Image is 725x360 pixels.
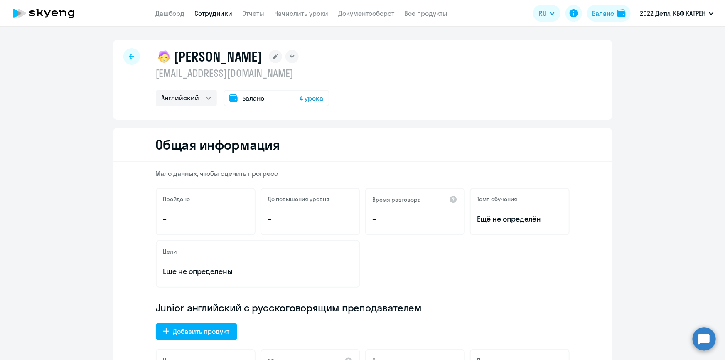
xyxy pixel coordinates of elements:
[156,48,172,65] img: child
[268,195,330,203] h5: До повышения уровня
[587,5,631,22] button: Балансbalance
[539,8,546,18] span: RU
[405,9,448,17] a: Все продукты
[156,169,570,178] p: Мало данных, чтобы оценить прогресс
[163,248,177,255] h5: Цели
[156,67,329,80] p: [EMAIL_ADDRESS][DOMAIN_NAME]
[373,214,457,224] p: –
[533,5,560,22] button: RU
[173,326,230,336] div: Добавить продукт
[163,214,248,224] p: –
[174,48,262,65] h1: [PERSON_NAME]
[243,9,265,17] a: Отчеты
[477,214,562,224] span: Ещё не определён
[477,195,518,203] h5: Темп обучения
[163,195,190,203] h5: Пройдено
[592,8,614,18] div: Баланс
[373,196,421,203] h5: Время разговора
[640,8,705,18] p: 2022 Дети, КБФ КАТРЕН
[268,214,353,224] p: –
[617,9,626,17] img: balance
[156,301,422,314] span: Junior английский с русскоговорящим преподавателем
[163,266,353,277] p: Ещё не определены
[156,136,280,153] h2: Общая информация
[339,9,395,17] a: Документооборот
[300,93,324,103] span: 4 урока
[156,323,237,340] button: Добавить продукт
[636,3,718,23] button: 2022 Дети, КБФ КАТРЕН
[195,9,233,17] a: Сотрудники
[156,9,185,17] a: Дашборд
[275,9,329,17] a: Начислить уроки
[243,93,265,103] span: Баланс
